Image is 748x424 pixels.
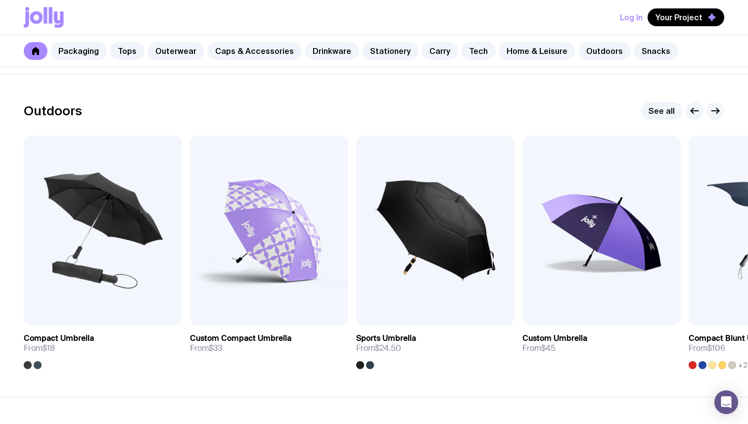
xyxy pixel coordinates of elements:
[634,42,678,60] a: Snacks
[43,343,55,353] span: $18
[655,12,702,22] span: Your Project
[356,333,416,343] h3: Sports Umbrella
[305,42,359,60] a: Drinkware
[641,102,683,120] a: See all
[356,326,514,369] a: Sports UmbrellaFrom$24.50
[190,333,291,343] h3: Custom Compact Umbrella
[24,326,182,369] a: Compact UmbrellaFrom$18
[190,343,222,353] span: From
[522,333,587,343] h3: Custom Umbrella
[24,103,82,118] h2: Outdoors
[620,8,643,26] button: Log In
[147,42,204,60] a: Outerwear
[356,343,401,353] span: From
[24,333,94,343] h3: Compact Umbrella
[207,42,302,60] a: Caps & Accessories
[362,42,419,60] a: Stationery
[499,42,575,60] a: Home & Leisure
[522,343,556,353] span: From
[648,8,724,26] button: Your Project
[714,390,738,414] div: Open Intercom Messenger
[50,42,107,60] a: Packaging
[578,42,631,60] a: Outdoors
[461,42,496,60] a: Tech
[689,343,725,353] span: From
[541,343,556,353] span: $45
[110,42,144,60] a: Tops
[209,343,222,353] span: $33
[190,326,348,361] a: Custom Compact UmbrellaFrom$33
[522,326,681,361] a: Custom UmbrellaFrom$45
[24,343,55,353] span: From
[375,343,401,353] span: $24.50
[707,343,725,353] span: $106
[421,42,458,60] a: Carry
